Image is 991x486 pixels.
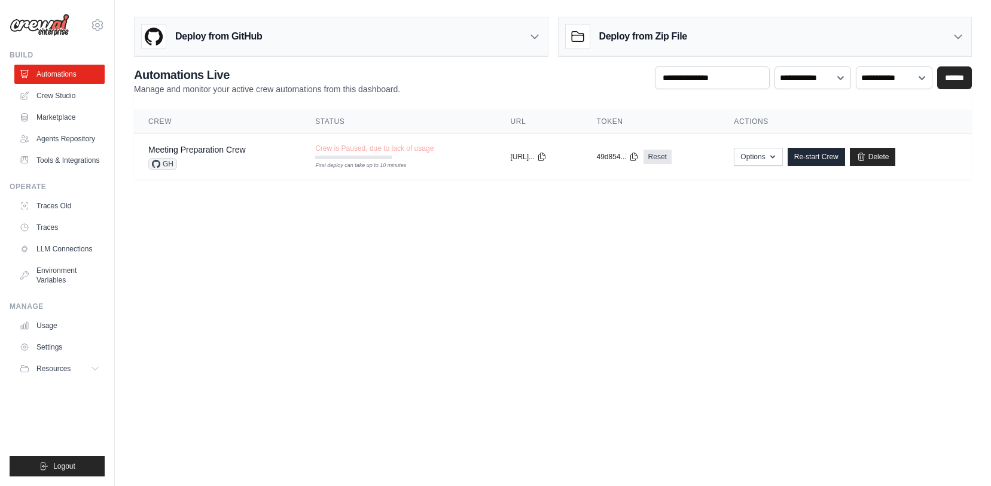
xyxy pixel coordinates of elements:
button: Options [734,148,782,166]
span: Resources [36,364,71,373]
div: Operate [10,182,105,192]
div: First deploy can take up to 10 minutes [315,162,392,170]
a: Marketplace [14,108,105,127]
th: Status [301,110,496,134]
a: Usage [14,316,105,335]
a: Reset [644,150,672,164]
a: Re-start Crew [788,148,845,166]
th: Token [583,110,720,134]
a: LLM Connections [14,239,105,259]
button: Logout [10,456,105,476]
img: Logo [10,14,69,37]
div: 채팅 위젯 [931,429,991,486]
span: Logout [53,461,75,471]
img: GitHub Logo [142,25,166,48]
th: Actions [719,110,972,134]
div: Manage [10,302,105,311]
a: Tools & Integrations [14,151,105,170]
p: Manage and monitor your active crew automations from this dashboard. [134,83,400,95]
h2: Automations Live [134,66,400,83]
iframe: Chat Widget [931,429,991,486]
a: Traces Old [14,196,105,215]
span: GH [148,158,177,170]
button: Resources [14,359,105,378]
button: 49d854... [597,152,639,162]
a: Crew Studio [14,86,105,105]
a: Traces [14,218,105,237]
a: Settings [14,338,105,357]
a: Agents Repository [14,129,105,148]
th: Crew [134,110,301,134]
h3: Deploy from Zip File [599,29,687,44]
a: Delete [850,148,896,166]
div: Build [10,50,105,60]
th: URL [496,110,582,134]
span: Crew is Paused, due to lack of usage [315,144,434,153]
h3: Deploy from GitHub [175,29,262,44]
a: Meeting Preparation Crew [148,145,246,154]
a: Environment Variables [14,261,105,290]
a: Automations [14,65,105,84]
